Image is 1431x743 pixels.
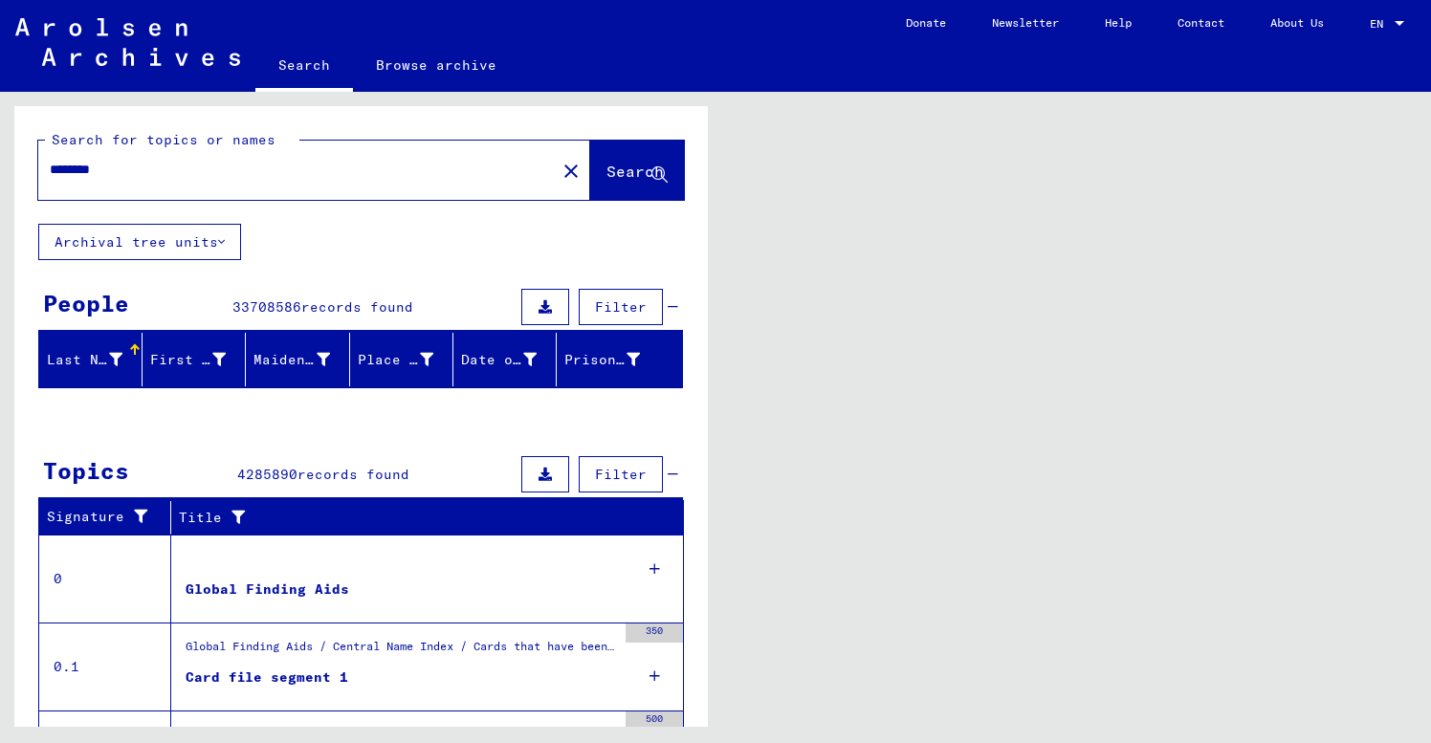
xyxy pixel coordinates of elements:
div: Signature [47,502,175,533]
a: Search [255,42,353,92]
div: People [43,286,129,320]
span: Search [606,162,664,181]
div: Global Finding Aids / Central Name Index / Cards that have been scanned during first sequential m... [186,638,616,665]
button: Search [590,141,684,200]
div: Prisoner # [564,344,664,375]
div: Place of Birth [358,344,457,375]
div: Topics [43,453,129,488]
div: Place of Birth [358,350,433,370]
mat-label: Search for topics or names [52,131,275,148]
span: Filter [595,298,647,316]
div: Last Name [47,344,146,375]
div: Card file segment 1 [186,667,348,688]
mat-header-cell: Prisoner # [557,333,682,386]
div: First Name [150,344,250,375]
span: EN [1370,17,1391,31]
div: 350 [626,623,683,643]
div: Prisoner # [564,350,640,370]
div: 500 [626,711,683,731]
div: Last Name [47,350,122,370]
mat-icon: close [560,160,583,183]
button: Clear [552,151,590,189]
img: Arolsen_neg.svg [15,18,240,66]
div: Maiden Name [253,344,353,375]
button: Archival tree units [38,224,241,260]
span: records found [297,466,409,483]
mat-header-cell: First Name [143,333,246,386]
span: 4285890 [237,466,297,483]
div: Date of Birth [461,350,537,370]
div: Date of Birth [461,344,561,375]
a: Browse archive [353,42,519,88]
div: Signature [47,507,156,527]
mat-header-cell: Place of Birth [350,333,453,386]
mat-header-cell: Last Name [39,333,143,386]
button: Filter [579,289,663,325]
mat-header-cell: Maiden Name [246,333,349,386]
button: Filter [579,456,663,492]
div: Title [179,508,646,528]
td: 0 [39,535,171,623]
mat-header-cell: Date of Birth [453,333,557,386]
span: Filter [595,466,647,483]
span: records found [301,298,413,316]
div: Title [179,502,665,533]
div: First Name [150,350,226,370]
td: 0.1 [39,623,171,710]
div: Maiden Name [253,350,329,370]
span: 33708586 [232,298,301,316]
div: Global Finding Aids [186,579,349,600]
